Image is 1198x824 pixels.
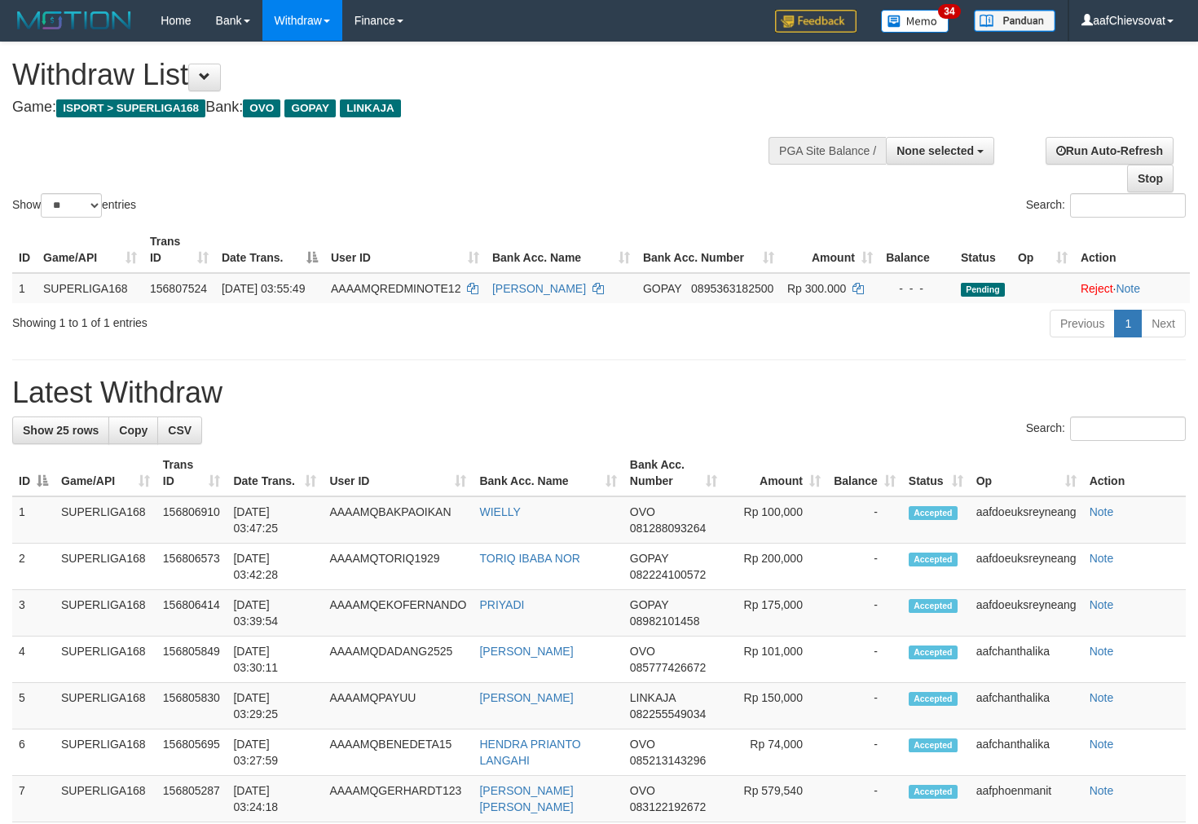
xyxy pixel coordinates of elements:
td: - [827,496,902,544]
span: Copy 083122192672 to clipboard [630,800,706,813]
span: OVO [630,505,655,518]
td: SUPERLIGA168 [55,729,156,776]
span: OVO [630,645,655,658]
th: Date Trans.: activate to sort column ascending [227,450,323,496]
td: AAAAMQTORIQ1929 [323,544,473,590]
div: Showing 1 to 1 of 1 entries [12,308,487,331]
th: Action [1074,227,1190,273]
td: - [827,729,902,776]
td: 156806573 [156,544,227,590]
div: - - - [886,280,948,297]
th: Op: activate to sort column ascending [1011,227,1074,273]
a: Stop [1127,165,1174,192]
a: Note [1090,738,1114,751]
a: Note [1090,645,1114,658]
th: Bank Acc. Number: activate to sort column ascending [623,450,724,496]
td: aafchanthalika [970,637,1083,683]
h4: Game: Bank: [12,99,782,116]
th: User ID: activate to sort column ascending [324,227,486,273]
td: 156806910 [156,496,227,544]
td: 156805287 [156,776,227,822]
a: Previous [1050,310,1115,337]
a: 1 [1114,310,1142,337]
td: [DATE] 03:47:25 [227,496,323,544]
td: [DATE] 03:39:54 [227,590,323,637]
td: AAAAMQEKOFERNANDO [323,590,473,637]
a: Note [1090,598,1114,611]
th: Amount: activate to sort column ascending [781,227,879,273]
button: None selected [886,137,994,165]
td: 5 [12,683,55,729]
th: ID: activate to sort column descending [12,450,55,496]
span: GOPAY [630,552,668,565]
th: Game/API: activate to sort column ascending [37,227,143,273]
th: Bank Acc. Name: activate to sort column ascending [486,227,636,273]
span: LINKAJA [340,99,401,117]
a: Note [1116,282,1140,295]
td: 156805695 [156,729,227,776]
td: AAAAMQBAKPAOIKAN [323,496,473,544]
th: Amount: activate to sort column ascending [724,450,827,496]
td: SUPERLIGA168 [55,590,156,637]
span: Copy 082255549034 to clipboard [630,707,706,720]
td: Rp 175,000 [724,590,827,637]
th: Date Trans.: activate to sort column descending [215,227,324,273]
a: WIELLY [479,505,520,518]
td: 156805849 [156,637,227,683]
a: HENDRA PRIANTO LANGAHI [479,738,580,767]
td: Rp 74,000 [724,729,827,776]
h1: Latest Withdraw [12,377,1186,409]
td: SUPERLIGA168 [55,637,156,683]
span: OVO [630,738,655,751]
th: Status [954,227,1011,273]
td: SUPERLIGA168 [55,496,156,544]
td: SUPERLIGA168 [55,544,156,590]
input: Search: [1070,416,1186,441]
a: PRIYADI [479,598,524,611]
span: Pending [961,283,1005,297]
td: aafdoeuksreyneang [970,544,1083,590]
td: 7 [12,776,55,822]
span: Copy 085777426672 to clipboard [630,661,706,674]
td: · [1074,273,1190,303]
span: [DATE] 03:55:49 [222,282,305,295]
span: Copy 085213143296 to clipboard [630,754,706,767]
td: 2 [12,544,55,590]
td: Rp 200,000 [724,544,827,590]
label: Show entries [12,193,136,218]
td: Rp 100,000 [724,496,827,544]
td: [DATE] 03:27:59 [227,729,323,776]
span: Copy 08982101458 to clipboard [630,615,700,628]
img: Button%20Memo.svg [881,10,949,33]
td: - [827,590,902,637]
a: Next [1141,310,1186,337]
img: MOTION_logo.png [12,8,136,33]
th: Action [1083,450,1186,496]
span: GOPAY [630,598,668,611]
td: 1 [12,496,55,544]
span: Accepted [909,599,958,613]
img: Feedback.jpg [775,10,857,33]
h1: Withdraw List [12,59,782,91]
td: 1 [12,273,37,303]
span: 34 [938,4,960,19]
span: Accepted [909,646,958,659]
a: Note [1090,505,1114,518]
a: Run Auto-Refresh [1046,137,1174,165]
select: Showentries [41,193,102,218]
span: OVO [630,784,655,797]
td: Rp 150,000 [724,683,827,729]
span: Accepted [909,506,958,520]
td: - [827,683,902,729]
span: LINKAJA [630,691,676,704]
td: [DATE] 03:24:18 [227,776,323,822]
td: aafdoeuksreyneang [970,590,1083,637]
span: CSV [168,424,192,437]
div: PGA Site Balance / [769,137,886,165]
td: - [827,544,902,590]
span: Show 25 rows [23,424,99,437]
a: CSV [157,416,202,444]
th: Balance: activate to sort column ascending [827,450,902,496]
td: AAAAMQBENEDETA15 [323,729,473,776]
span: Copy [119,424,148,437]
